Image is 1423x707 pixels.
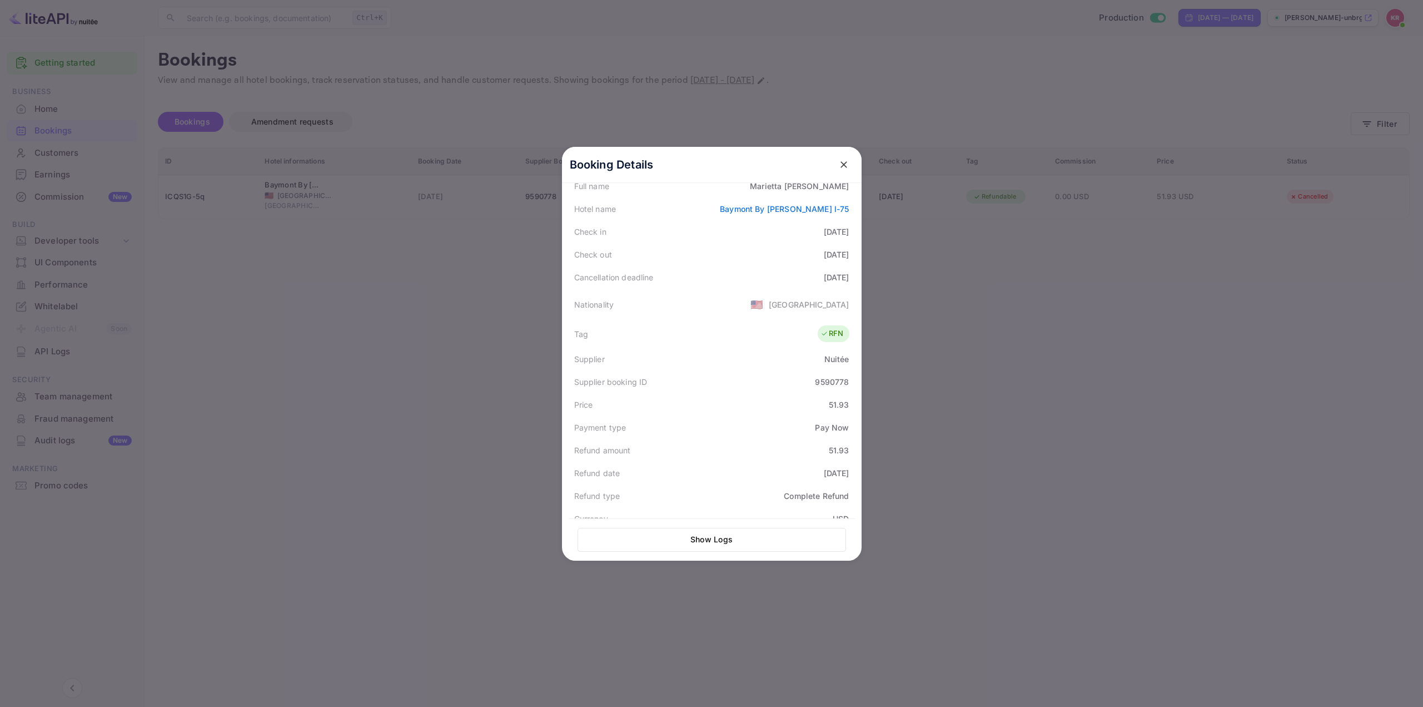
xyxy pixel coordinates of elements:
div: [DATE] [824,271,849,283]
div: Currency [574,513,608,525]
div: 51.93 [829,444,849,456]
div: Nuitée [824,353,849,365]
div: Full name [574,180,609,192]
a: Baymont By [PERSON_NAME] I-75 [720,204,849,214]
div: 9590778 [815,376,849,388]
button: Show Logs [578,528,846,552]
div: [DATE] [824,467,849,479]
div: Price [574,399,593,411]
div: Hotel name [574,203,616,215]
div: Refund type [574,490,620,502]
div: Marietta [PERSON_NAME] [750,180,849,192]
p: Booking Details [570,156,654,173]
div: Supplier booking ID [574,376,648,388]
div: Check in [574,226,606,238]
div: [DATE] [824,226,849,238]
div: Payment type [574,422,626,433]
div: Refund date [574,467,620,479]
div: [DATE] [824,249,849,260]
div: 51.93 [829,399,849,411]
button: close [834,155,854,175]
div: USD [833,513,849,525]
div: Pay Now [815,422,849,433]
div: Complete Refund [784,490,849,502]
div: RFN [820,328,843,339]
div: Refund amount [574,444,631,456]
div: Tag [574,328,588,340]
div: Supplier [574,353,605,365]
div: [GEOGRAPHIC_DATA] [769,299,849,310]
span: United States [750,294,763,314]
div: Cancellation deadline [574,271,654,283]
div: Check out [574,249,612,260]
div: Nationality [574,299,614,310]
